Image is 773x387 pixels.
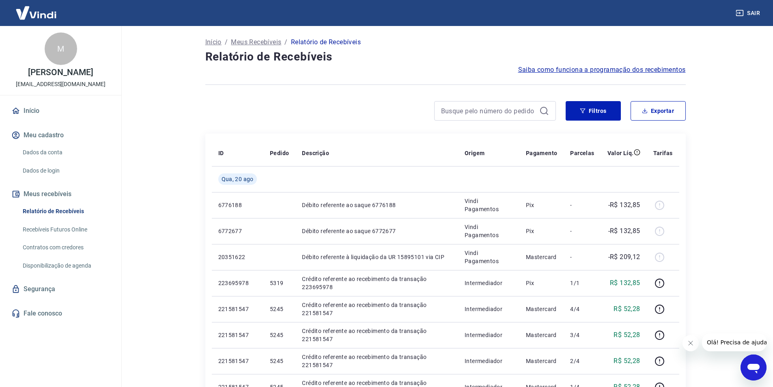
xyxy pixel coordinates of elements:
[19,239,112,256] a: Contratos com credores
[218,253,257,261] p: 20351622
[218,201,257,209] p: 6776188
[465,197,513,213] p: Vindi Pagamentos
[631,101,686,121] button: Exportar
[566,101,621,121] button: Filtros
[570,331,594,339] p: 3/4
[741,355,767,381] iframe: Botão para abrir a janela de mensagens
[526,357,558,365] p: Mastercard
[10,280,112,298] a: Segurança
[608,252,640,262] p: -R$ 209,12
[218,305,257,313] p: 221581547
[16,80,106,89] p: [EMAIL_ADDRESS][DOMAIN_NAME]
[526,201,558,209] p: Pix
[302,327,452,343] p: Crédito referente ao recebimento da transação 221581547
[653,149,673,157] p: Tarifas
[19,257,112,274] a: Disponibilização de agenda
[205,37,222,47] a: Início
[302,275,452,291] p: Crédito referente ao recebimento da transação 223695978
[270,331,289,339] p: 5245
[570,357,594,365] p: 2/4
[225,37,228,47] p: /
[702,333,767,351] iframe: Mensagem da empresa
[614,356,640,366] p: R$ 52,28
[610,278,640,288] p: R$ 132,85
[302,353,452,369] p: Crédito referente ao recebimento da transação 221581547
[19,162,112,179] a: Dados de login
[465,249,513,265] p: Vindi Pagamentos
[5,6,68,12] span: Olá! Precisa de ajuda?
[302,301,452,317] p: Crédito referente ao recebimento da transação 221581547
[10,305,112,322] a: Fale conosco
[608,226,640,236] p: -R$ 132,85
[218,227,257,235] p: 6772677
[302,201,452,209] p: Débito referente ao saque 6776188
[222,175,254,183] span: Qua, 20 ago
[302,149,329,157] p: Descrição
[10,102,112,120] a: Início
[231,37,281,47] a: Meus Recebíveis
[683,335,699,351] iframe: Fechar mensagem
[10,0,62,25] img: Vindi
[607,149,634,157] p: Valor Líq.
[19,203,112,220] a: Relatório de Recebíveis
[291,37,361,47] p: Relatório de Recebíveis
[570,279,594,287] p: 1/1
[284,37,287,47] p: /
[218,357,257,365] p: 221581547
[518,65,686,75] a: Saiba como funciona a programação dos recebimentos
[465,279,513,287] p: Intermediador
[465,357,513,365] p: Intermediador
[734,6,763,21] button: Sair
[302,253,452,261] p: Débito referente à liquidação da UR 15895101 via CIP
[270,279,289,287] p: 5319
[526,253,558,261] p: Mastercard
[570,201,594,209] p: -
[608,200,640,210] p: -R$ 132,85
[45,32,77,65] div: M
[10,126,112,144] button: Meu cadastro
[526,227,558,235] p: Pix
[526,279,558,287] p: Pix
[10,185,112,203] button: Meus recebíveis
[526,305,558,313] p: Mastercard
[465,149,484,157] p: Origem
[19,221,112,238] a: Recebíveis Futuros Online
[570,253,594,261] p: -
[570,305,594,313] p: 4/4
[441,105,536,117] input: Busque pelo número do pedido
[465,223,513,239] p: Vindi Pagamentos
[205,49,686,65] h4: Relatório de Recebíveis
[614,330,640,340] p: R$ 52,28
[270,149,289,157] p: Pedido
[270,305,289,313] p: 5245
[465,331,513,339] p: Intermediador
[19,144,112,161] a: Dados da conta
[28,68,93,77] p: [PERSON_NAME]
[218,149,224,157] p: ID
[526,331,558,339] p: Mastercard
[270,357,289,365] p: 5245
[218,279,257,287] p: 223695978
[465,305,513,313] p: Intermediador
[302,227,452,235] p: Débito referente ao saque 6772677
[614,304,640,314] p: R$ 52,28
[218,331,257,339] p: 221581547
[526,149,558,157] p: Pagamento
[570,227,594,235] p: -
[570,149,594,157] p: Parcelas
